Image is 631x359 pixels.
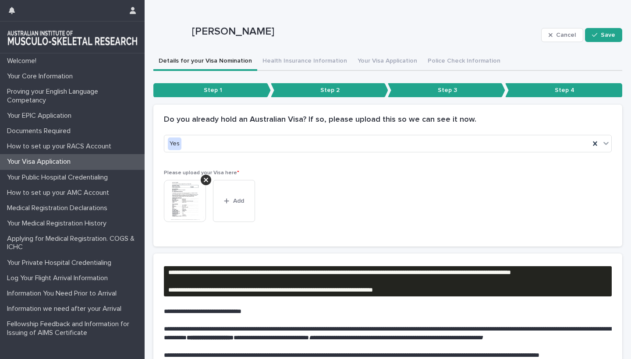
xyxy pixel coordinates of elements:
button: Police Check Information [422,53,506,71]
p: Log Your Flight Arrival Information [4,274,115,282]
button: Save [585,28,622,42]
p: Step 1 [153,83,271,98]
p: [PERSON_NAME] [192,25,538,38]
span: Add [233,198,244,204]
button: Your Visa Application [352,53,422,71]
button: Cancel [541,28,583,42]
span: Please upload your Visa here [164,170,239,176]
span: Cancel [556,32,576,38]
p: Information we need after your Arrival [4,305,128,313]
p: Step 3 [388,83,505,98]
p: Your EPIC Application [4,112,78,120]
p: Fellowship Feedback and Information for Issuing of AIMS Certificate [4,320,145,337]
p: How to set up your RACS Account [4,142,118,151]
button: Health Insurance Information [257,53,352,71]
h2: Do you already hold an Australian Visa? If so, please upload this so we can see it now. [164,115,476,125]
p: Documents Required [4,127,78,135]
p: Medical Registration Declarations [4,204,114,212]
p: Proving your English Language Competancy [4,88,145,104]
p: Your Visa Application [4,158,78,166]
p: Step 2 [271,83,388,98]
p: Your Private Hospital Credentialing [4,259,118,267]
div: Yes [168,137,181,150]
p: Your Medical Registration History [4,219,113,228]
p: Applying for Medical Registration. COGS & ICHC [4,235,145,251]
span: Save [601,32,615,38]
p: Your Core Information [4,72,80,81]
p: Your Public Hospital Credentialing [4,173,115,182]
button: Details for your Visa Nomination [153,53,257,71]
button: Add [213,180,255,222]
p: Step 4 [505,83,623,98]
p: How to set up your AMC Account [4,189,116,197]
img: 1xcjEmqDTcmQhduivVBy [7,28,138,46]
p: Information You Need Prior to Arrival [4,289,124,298]
p: Welcome! [4,57,43,65]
